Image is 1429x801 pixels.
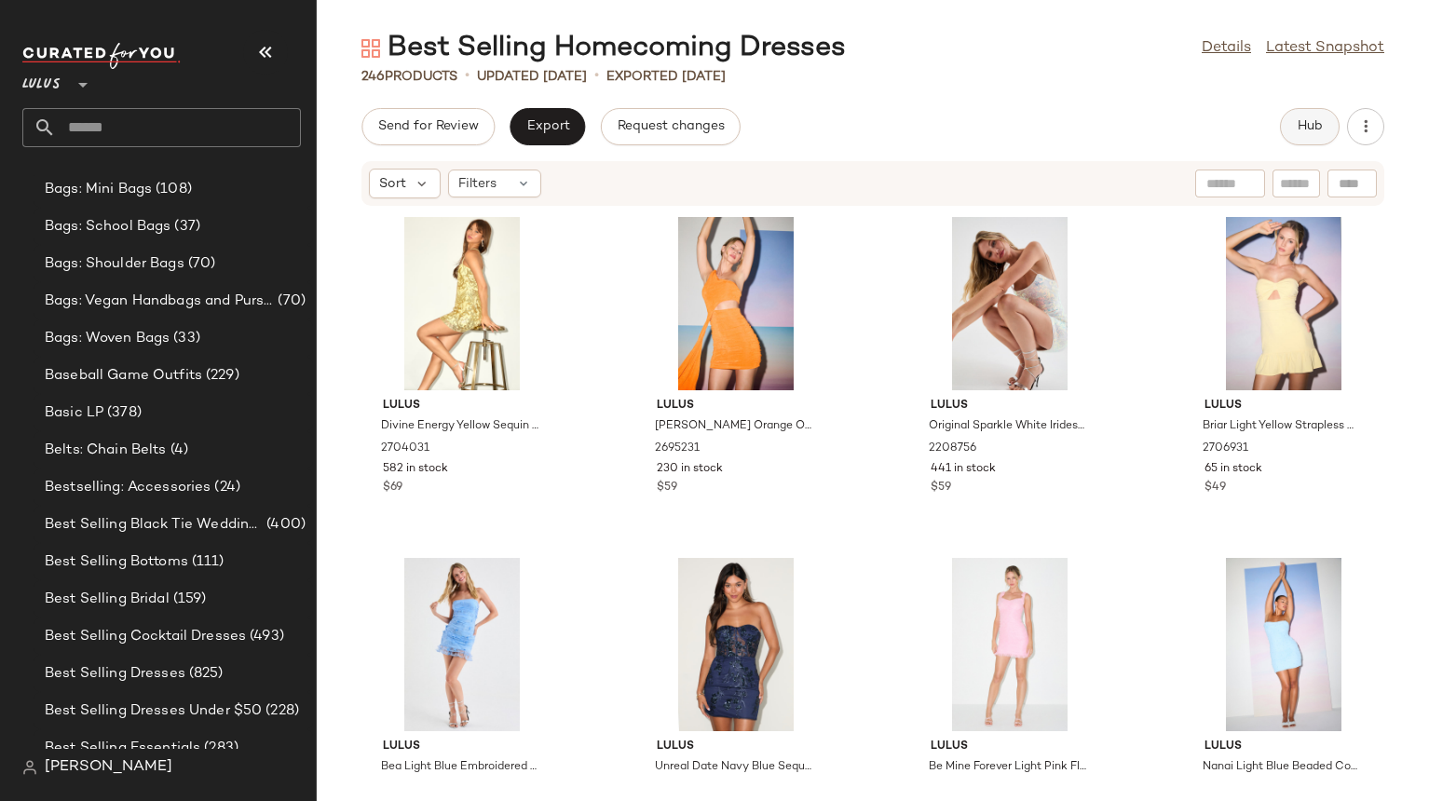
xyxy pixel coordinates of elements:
span: [PERSON_NAME] Orange One-Shoulder Cutout Sash Mini Dress [655,418,813,435]
img: 2704031_01_hero_2025-06-10.jpg [368,217,556,390]
span: (378) [103,402,142,424]
span: (70) [184,253,216,275]
span: (228) [262,700,299,722]
span: Request changes [617,119,725,134]
span: Send for Review [377,119,479,134]
span: Lulus [383,739,541,755]
span: [PERSON_NAME] [45,756,172,779]
span: 441 in stock [931,461,996,478]
span: Basic LP [45,402,103,424]
img: 13017961_2456071.jpg [916,558,1104,731]
span: Filters [458,174,497,194]
button: Export [510,108,585,145]
a: Details [1202,37,1251,60]
span: Baseball Game Outfits [45,365,202,387]
span: (4) [167,440,188,461]
span: • [465,65,470,88]
span: (229) [202,365,239,387]
span: Best Selling Bridal [45,589,170,610]
span: (70) [274,291,306,312]
a: Latest Snapshot [1266,37,1384,60]
img: 13017701_2695231.jpg [642,217,830,390]
img: cfy_white_logo.C9jOOHJF.svg [22,43,181,69]
span: Bags: Woven Bags [45,328,170,349]
span: Best Selling Essentials [45,738,200,759]
span: (400) [263,514,306,536]
span: Nanai Light Blue Beaded Cowl Strapless Mini Dress [1203,759,1361,776]
span: 2704031 [381,441,429,457]
span: Export [525,119,569,134]
span: Bags: Shoulder Bags [45,253,184,275]
span: Lulus [1204,739,1363,755]
span: Lulus [931,739,1089,755]
span: (493) [246,626,284,647]
span: 2208756 [929,441,976,457]
span: Lulus [22,63,61,97]
span: Best Selling Dresses Under $50 [45,700,262,722]
span: (111) [188,551,225,573]
span: Best Selling Bottoms [45,551,188,573]
span: 230 in stock [657,461,723,478]
span: Lulus [1204,398,1363,414]
span: (37) [170,216,200,238]
span: $59 [657,480,677,496]
span: Original Sparkle White Iridescent Sequin Backless Mini Dress [929,418,1087,435]
span: 582 in stock [383,461,448,478]
span: • [594,65,599,88]
span: 65 in stock [1204,461,1262,478]
span: Lulus [657,398,815,414]
img: 13017401_2208756.jpg [916,217,1104,390]
img: 13017681_2705131.jpg [1190,558,1378,731]
span: (825) [185,663,224,685]
span: Lulus [383,398,541,414]
span: Lulus [931,398,1089,414]
span: $59 [931,480,951,496]
span: (24) [211,477,240,498]
span: Bea Light Blue Embroidered Mesh Ruffled Mini Dress [381,759,539,776]
span: Bags: School Bags [45,216,170,238]
span: (283) [200,738,238,759]
div: Products [361,67,457,87]
img: svg%3e [361,39,380,58]
p: updated [DATE] [477,67,587,87]
img: 2209276_2_01_hero_Retakes_2025-07-28.jpg [642,558,830,731]
img: 13017801_2706931.jpg [1190,217,1378,390]
span: Best Selling Dresses [45,663,185,685]
span: Hub [1297,119,1323,134]
button: Request changes [601,108,741,145]
span: Divine Energy Yellow Sequin Lace-Up A-line Mini Dress [381,418,539,435]
span: Briar Light Yellow Strapless Cutout Mini Dress [1203,418,1361,435]
span: (159) [170,589,207,610]
button: Send for Review [361,108,495,145]
span: (108) [152,179,192,200]
span: Sort [379,174,406,194]
span: (33) [170,328,200,349]
span: 246 [361,70,385,84]
span: $49 [1204,480,1226,496]
div: Best Selling Homecoming Dresses [361,30,846,67]
span: Lulus [657,739,815,755]
span: Belts: Chain Belts [45,440,167,461]
button: Hub [1280,108,1340,145]
span: Bags: Mini Bags [45,179,152,200]
span: Be Mine Forever Light Pink Floral Lace Ruched Bodycon Dress [929,759,1087,776]
span: Best Selling Black Tie Wedding Guest [45,514,263,536]
span: 2706931 [1203,441,1248,457]
img: 13017461_2704711.jpg [368,558,556,731]
span: $69 [383,480,402,496]
p: Exported [DATE] [606,67,726,87]
span: 2695231 [655,441,700,457]
span: Best Selling Cocktail Dresses [45,626,246,647]
img: svg%3e [22,760,37,775]
span: Bags: Vegan Handbags and Purses [45,291,274,312]
span: Unreal Date Navy Blue Sequin Embroidered Strapless Mini Dress [655,759,813,776]
span: Bestselling: Accessories [45,477,211,498]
